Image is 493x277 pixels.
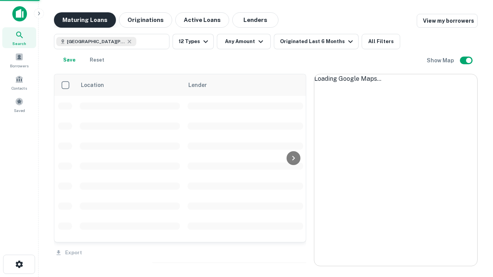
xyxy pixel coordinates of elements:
[274,34,359,49] button: Originated Last 6 Months
[12,6,27,22] img: capitalize-icon.png
[184,74,307,96] th: Lender
[85,52,109,68] button: Reset
[175,12,229,28] button: Active Loans
[2,94,36,115] a: Saved
[2,27,36,48] a: Search
[2,50,36,70] a: Borrowers
[80,80,114,90] span: Location
[173,34,214,49] button: 12 Types
[12,85,27,91] span: Contacts
[217,34,271,49] button: Any Amount
[232,12,278,28] button: Lenders
[417,14,478,28] a: View my borrowers
[280,37,355,46] div: Originated Last 6 Months
[10,63,29,69] span: Borrowers
[188,80,207,90] span: Lender
[67,38,125,45] span: [GEOGRAPHIC_DATA][PERSON_NAME], [GEOGRAPHIC_DATA], [GEOGRAPHIC_DATA]
[12,40,26,47] span: Search
[14,107,25,113] span: Saved
[76,74,184,96] th: Location
[54,12,116,28] button: Maturing Loans
[119,12,172,28] button: Originations
[454,191,493,228] iframe: Chat Widget
[2,72,36,93] a: Contacts
[314,74,477,83] div: Loading Google Maps...
[57,52,82,68] button: Save your search to get updates of matches that match your search criteria.
[427,56,455,65] h6: Show Map
[362,34,400,49] button: All Filters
